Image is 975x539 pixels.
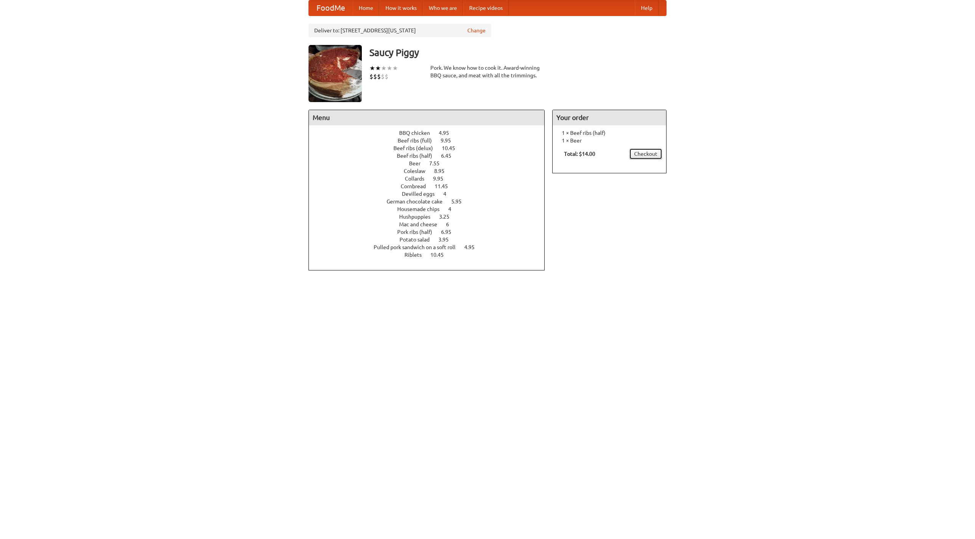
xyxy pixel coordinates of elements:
a: Pork ribs (half) 6.95 [397,229,465,235]
span: German chocolate cake [387,198,450,205]
span: Housemade chips [397,206,447,212]
li: ★ [381,64,387,72]
li: ★ [369,64,375,72]
h3: Saucy Piggy [369,45,667,60]
span: Mac and cheese [399,221,445,227]
a: Beer 7.55 [409,160,454,166]
li: $ [385,72,388,81]
a: Potato salad 3.95 [400,237,463,243]
a: Housemade chips 4 [397,206,465,212]
div: Pork. We know how to cook it. Award-winning BBQ sauce, and meat with all the trimmings. [430,64,545,79]
li: ★ [375,64,381,72]
a: FoodMe [309,0,353,16]
a: Who we are [423,0,463,16]
span: 4.95 [464,244,482,250]
a: Hushpuppies 3.25 [399,214,464,220]
span: 3.25 [439,214,457,220]
a: Home [353,0,379,16]
a: German chocolate cake 5.95 [387,198,476,205]
a: Checkout [629,148,662,160]
a: Collards 9.95 [405,176,457,182]
span: Pork ribs (half) [397,229,440,235]
a: Beef ribs (half) 6.45 [397,153,465,159]
li: $ [369,72,373,81]
span: Beef ribs (full) [398,138,440,144]
span: Beer [409,160,428,166]
a: Beef ribs (full) 9.95 [398,138,465,144]
span: 6.95 [441,229,459,235]
span: Cornbread [401,183,433,189]
div: Deliver to: [STREET_ADDRESS][US_STATE] [308,24,491,37]
span: Riblets [404,252,429,258]
a: Recipe videos [463,0,509,16]
span: 10.45 [442,145,463,151]
span: Beef ribs (delux) [393,145,441,151]
span: BBQ chicken [399,130,438,136]
li: $ [373,72,377,81]
span: Potato salad [400,237,437,243]
a: BBQ chicken 4.95 [399,130,463,136]
li: ★ [392,64,398,72]
span: 11.45 [435,183,456,189]
h4: Menu [309,110,544,125]
b: Total: $14.00 [564,151,595,157]
a: Pulled pork sandwich on a soft roll 4.95 [374,244,489,250]
span: 9.95 [433,176,451,182]
a: Beef ribs (delux) 10.45 [393,145,469,151]
li: 1 × Beef ribs (half) [556,129,662,137]
span: Collards [405,176,432,182]
li: ★ [387,64,392,72]
li: $ [377,72,381,81]
span: Coleslaw [404,168,433,174]
a: Mac and cheese 6 [399,221,463,227]
span: 9.95 [441,138,459,144]
h4: Your order [553,110,666,125]
a: Help [635,0,659,16]
span: Devilled eggs [402,191,442,197]
span: 4 [443,191,454,197]
span: Beef ribs (half) [397,153,440,159]
span: 4 [448,206,459,212]
a: How it works [379,0,423,16]
a: Riblets 10.45 [404,252,458,258]
span: 10.45 [430,252,451,258]
span: 3.95 [438,237,456,243]
span: 6 [446,221,457,227]
a: Coleslaw 8.95 [404,168,459,174]
span: 7.55 [429,160,447,166]
li: $ [381,72,385,81]
a: Cornbread 11.45 [401,183,462,189]
img: angular.jpg [308,45,362,102]
span: Pulled pork sandwich on a soft roll [374,244,463,250]
span: Hushpuppies [399,214,438,220]
a: Devilled eggs 4 [402,191,460,197]
li: 1 × Beer [556,137,662,144]
span: 4.95 [439,130,457,136]
span: 6.45 [441,153,459,159]
a: Change [467,27,486,34]
span: 8.95 [434,168,452,174]
span: 5.95 [451,198,469,205]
